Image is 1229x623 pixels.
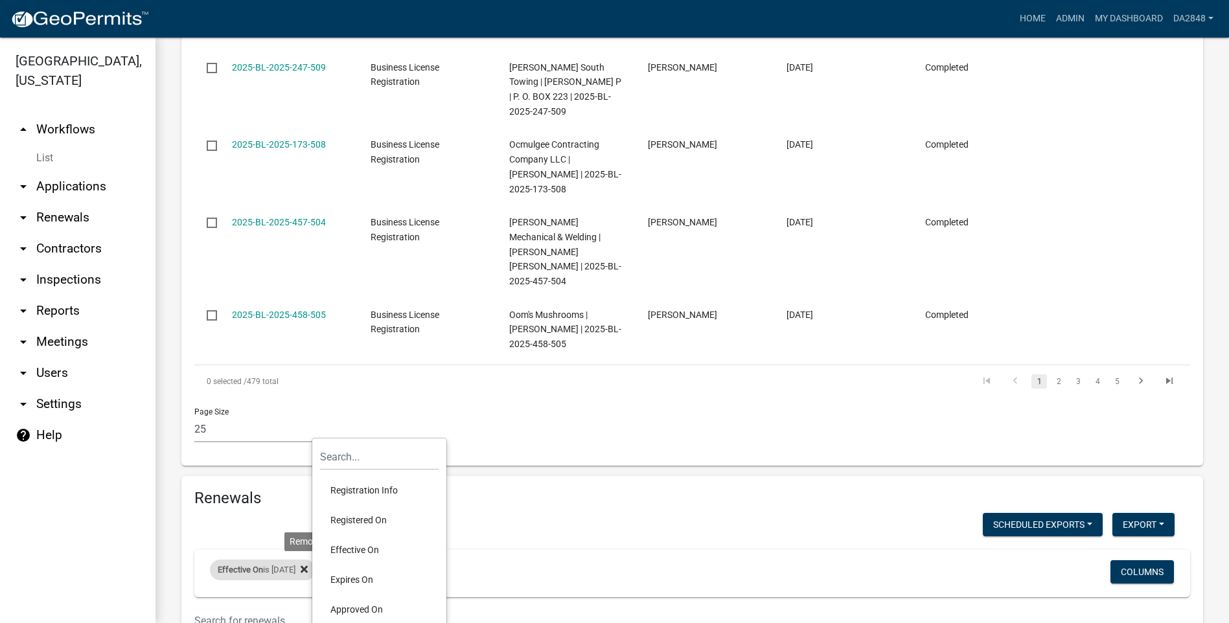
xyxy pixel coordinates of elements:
[371,139,439,164] span: Business License Registration
[320,444,439,470] input: Search...
[509,310,621,350] span: Oom's Mushrooms | DOBBS RACHEL | 2025-BL-2025-458-505
[320,535,439,565] li: Effective On
[16,365,31,381] i: arrow_drop_down
[509,217,621,286] span: Fortner Mechanical & Welding | FORTNER CLARENCE BRADLEY | 2025-BL-2025-457-504
[371,62,439,87] span: Business License Registration
[1003,374,1028,389] a: go to previous page
[1168,6,1219,31] a: da2848
[787,217,813,227] span: 05/07/2025
[1029,370,1049,392] li: page 1
[1090,374,1105,389] a: 4
[1051,374,1066,389] a: 2
[194,489,1190,508] h4: Renewals
[232,139,326,150] a: 2025-BL-2025-173-508
[1112,513,1175,536] button: Export
[787,62,813,73] span: 06/03/2025
[1068,370,1088,392] li: page 3
[648,62,717,73] span: Tara Stewart
[787,139,813,150] span: 05/11/2025
[509,62,621,117] span: Stewart South Towing | CRAWFORD BRICE P | P. O. BOX 223 | 2025-BL-2025-247-509
[974,374,999,389] a: go to first page
[1090,6,1168,31] a: My Dashboard
[925,310,969,320] span: Completed
[320,565,439,595] li: Expires On
[284,532,364,551] div: Remove this filter
[16,303,31,319] i: arrow_drop_down
[925,217,969,227] span: Completed
[1157,374,1182,389] a: go to last page
[232,217,326,227] a: 2025-BL-2025-457-504
[16,179,31,194] i: arrow_drop_down
[787,310,813,320] span: 05/05/2025
[371,217,439,242] span: Business License Registration
[16,334,31,350] i: arrow_drop_down
[1110,560,1174,583] button: Columns
[648,139,717,150] span: Ryan Woods
[320,505,439,535] li: Registered On
[983,513,1103,536] button: Scheduled Exports
[210,560,316,580] div: is [DATE]
[1107,370,1127,392] li: page 5
[648,217,717,227] span: Clarence B Fortner
[16,122,31,137] i: arrow_drop_up
[16,396,31,412] i: arrow_drop_down
[1051,6,1090,31] a: Admin
[1031,374,1047,389] a: 1
[16,210,31,225] i: arrow_drop_down
[16,272,31,288] i: arrow_drop_down
[1049,370,1068,392] li: page 2
[925,62,969,73] span: Completed
[218,565,263,574] span: Effective On
[1088,370,1107,392] li: page 4
[509,139,621,194] span: Ocmulgee Contracting Company LLC | Ryan Wood | 2025-BL-2025-173-508
[16,427,31,443] i: help
[16,241,31,256] i: arrow_drop_down
[232,310,326,320] a: 2025-BL-2025-458-505
[194,365,588,398] div: 479 total
[648,310,717,320] span: Rachel Dobbs
[320,475,439,505] li: Registration Info
[232,62,326,73] a: 2025-BL-2025-247-509
[1109,374,1125,389] a: 5
[207,377,247,386] span: 0 selected /
[1070,374,1086,389] a: 3
[1129,374,1153,389] a: go to next page
[925,139,969,150] span: Completed
[1015,6,1051,31] a: Home
[371,310,439,335] span: Business License Registration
